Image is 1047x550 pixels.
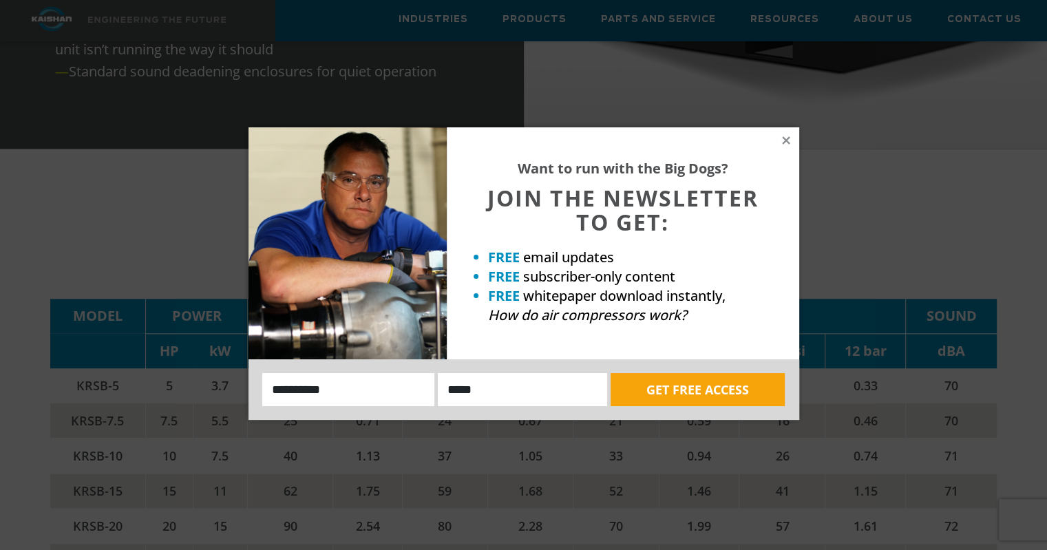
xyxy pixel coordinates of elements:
span: email updates [523,248,614,266]
button: Close [780,134,792,147]
span: JOIN THE NEWSLETTER TO GET: [487,183,759,237]
input: Name: [262,373,435,406]
strong: Want to run with the Big Dogs? [518,159,728,178]
span: whitepaper download instantly, [523,286,726,305]
span: subscriber-only content [523,267,675,286]
em: How do air compressors work? [488,306,687,324]
strong: FREE [488,286,520,305]
strong: FREE [488,248,520,266]
input: Email [438,373,607,406]
button: GET FREE ACCESS [611,373,785,406]
strong: FREE [488,267,520,286]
